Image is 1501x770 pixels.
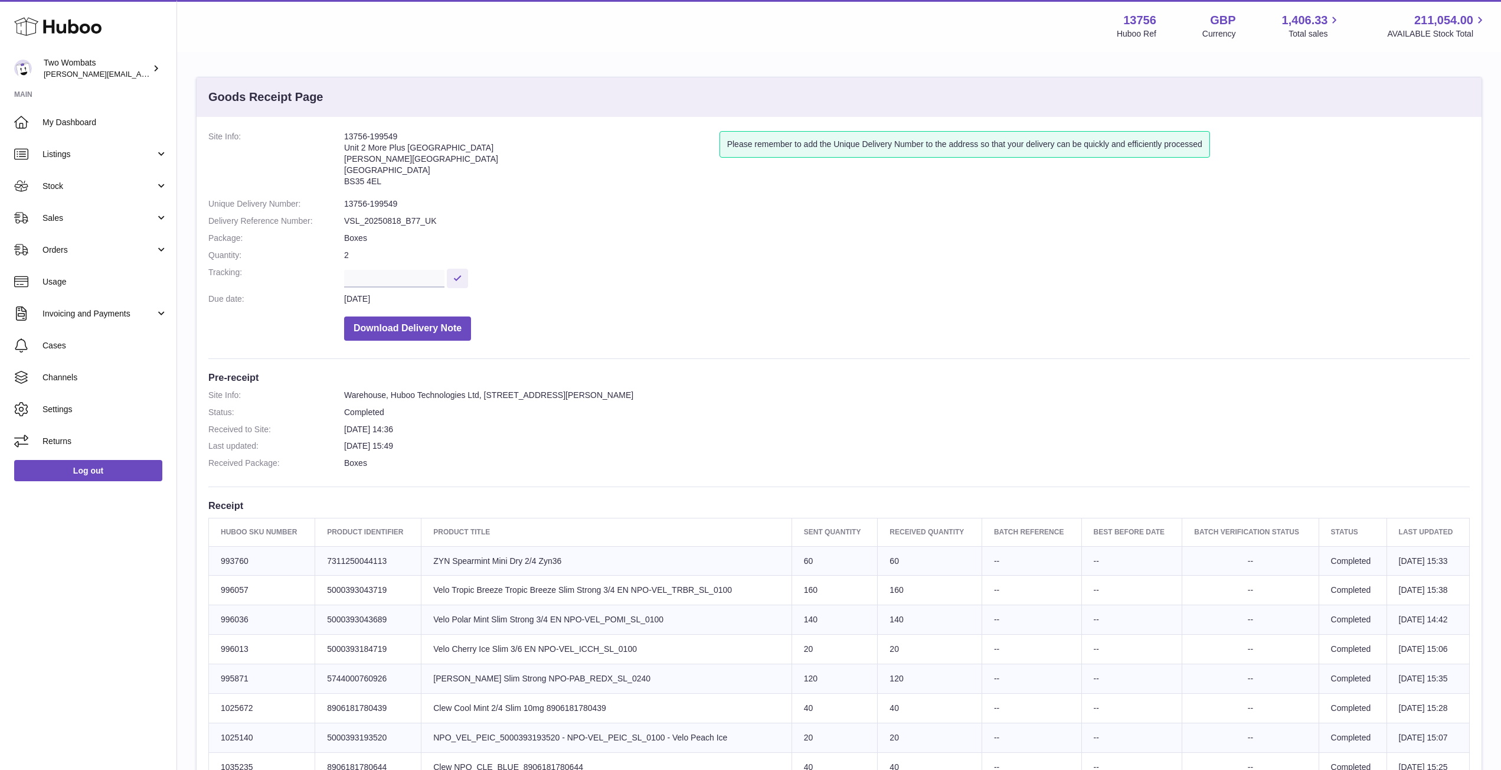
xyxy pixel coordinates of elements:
[344,233,1470,244] dd: Boxes
[1210,12,1235,28] strong: GBP
[878,518,982,546] th: Received Quantity
[315,576,421,605] td: 5000393043719
[208,390,344,401] dt: Site Info:
[344,458,1470,469] dd: Boxes
[42,340,168,351] span: Cases
[315,605,421,635] td: 5000393043689
[792,723,878,752] td: 20
[982,693,1081,723] td: --
[315,693,421,723] td: 8906181780439
[1319,693,1386,723] td: Completed
[1319,518,1386,546] th: Status
[1182,518,1319,546] th: Batch Verification Status
[878,664,982,694] td: 120
[1194,556,1306,567] div: --
[421,576,792,605] td: Velo Tropic Breeze Tropic Breeze Slim Strong 3/4 EN NPO-VEL_TRBR_SL_0100
[878,723,982,752] td: 20
[344,198,1470,210] dd: 13756-199549
[421,635,792,664] td: Velo Cherry Ice Slim 3/6 EN NPO-VEL_ICCH_SL_0100
[315,546,421,576] td: 7311250044113
[208,131,344,192] dt: Site Info:
[208,371,1470,384] h3: Pre-receipt
[344,317,471,341] button: Download Delivery Note
[792,546,878,576] td: 60
[982,546,1081,576] td: --
[1319,635,1386,664] td: Completed
[344,293,1470,305] dd: [DATE]
[1081,664,1182,694] td: --
[421,664,792,694] td: [PERSON_NAME] Slim Strong NPO-PAB_REDX_SL_0240
[720,131,1210,158] div: Please remember to add the Unique Delivery Number to the address so that your delivery can be qui...
[792,576,878,605] td: 160
[1194,585,1306,596] div: --
[209,546,315,576] td: 993760
[1319,576,1386,605] td: Completed
[344,407,1470,418] dd: Completed
[42,149,155,160] span: Listings
[42,436,168,447] span: Returns
[1194,732,1306,743] div: --
[208,458,344,469] dt: Received Package:
[792,605,878,635] td: 140
[1386,723,1469,752] td: [DATE] 15:07
[1194,644,1306,655] div: --
[982,635,1081,664] td: --
[42,213,155,224] span: Sales
[792,693,878,723] td: 40
[42,276,168,288] span: Usage
[1282,12,1342,40] a: 1,406.33 Total sales
[344,216,1470,227] dd: VSL_20250818_B77_UK
[1386,635,1469,664] td: [DATE] 15:06
[1319,605,1386,635] td: Completed
[208,250,344,261] dt: Quantity:
[982,576,1081,605] td: --
[208,293,344,305] dt: Due date:
[42,181,155,192] span: Stock
[44,69,300,79] span: [PERSON_NAME][EMAIL_ADDRESS][PERSON_NAME][DOMAIN_NAME]
[209,723,315,752] td: 1025140
[1387,12,1487,40] a: 211,054.00 AVAILABLE Stock Total
[878,546,982,576] td: 60
[1386,693,1469,723] td: [DATE] 15:28
[1194,703,1306,714] div: --
[421,605,792,635] td: Velo Polar Mint Slim Strong 3/4 EN NPO-VEL_POMI_SL_0100
[209,664,315,694] td: 995871
[208,267,344,288] dt: Tracking:
[1289,28,1341,40] span: Total sales
[1386,605,1469,635] td: [DATE] 14:42
[208,198,344,210] dt: Unique Delivery Number:
[982,605,1081,635] td: --
[1194,673,1306,684] div: --
[1081,723,1182,752] td: --
[208,233,344,244] dt: Package:
[344,441,1470,452] dd: [DATE] 15:49
[344,250,1470,261] dd: 2
[208,499,1470,512] h3: Receipt
[792,518,878,546] th: Sent Quantity
[982,723,1081,752] td: --
[42,308,155,319] span: Invoicing and Payments
[1081,518,1182,546] th: Best Before Date
[1386,576,1469,605] td: [DATE] 15:38
[42,404,168,415] span: Settings
[209,518,315,546] th: Huboo SKU Number
[208,407,344,418] dt: Status:
[1282,12,1328,28] span: 1,406.33
[1319,723,1386,752] td: Completed
[1081,693,1182,723] td: --
[421,723,792,752] td: NPO_VEL_PEIC_5000393193520 - NPO-VEL_PEIC_SL_0100 - Velo Peach Ice
[1319,664,1386,694] td: Completed
[344,131,720,192] address: 13756-199549 Unit 2 More Plus [GEOGRAPHIC_DATA] [PERSON_NAME][GEOGRAPHIC_DATA] [GEOGRAPHIC_DATA] ...
[1387,28,1487,40] span: AVAILABLE Stock Total
[1123,12,1156,28] strong: 13756
[878,635,982,664] td: 20
[42,244,155,256] span: Orders
[208,216,344,227] dt: Delivery Reference Number:
[344,390,1470,401] dd: Warehouse, Huboo Technologies Ltd, [STREET_ADDRESS][PERSON_NAME]
[1386,546,1469,576] td: [DATE] 15:33
[209,693,315,723] td: 1025672
[1414,12,1473,28] span: 211,054.00
[421,518,792,546] th: Product title
[44,57,150,80] div: Two Wombats
[208,441,344,452] dt: Last updated:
